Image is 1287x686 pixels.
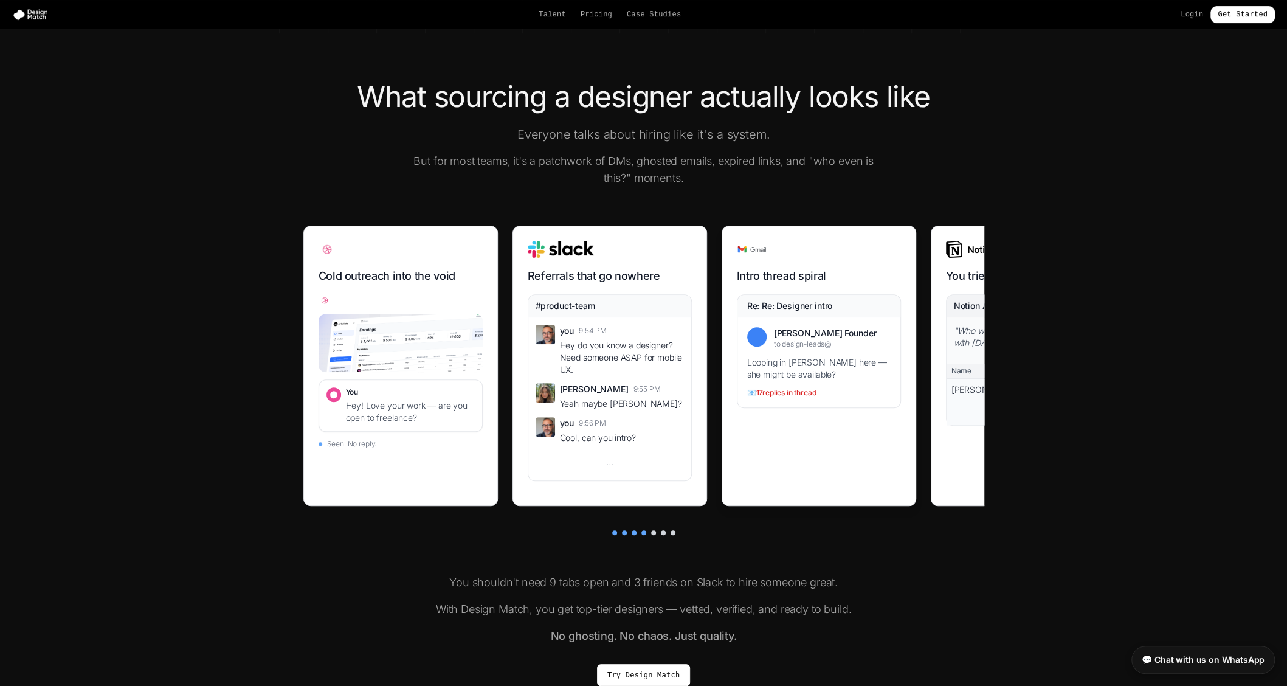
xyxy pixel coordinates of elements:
img: Design Match [12,9,53,21]
p: Everyone talks about hiring like it's a system. [410,126,877,143]
span: you [560,325,574,337]
div: You [346,387,475,397]
div: [PERSON_NAME] [947,379,987,425]
img: You [536,417,555,437]
img: Sarah [536,383,555,403]
div: " Who was that designer we worked with [DATE]? " [954,325,1102,349]
a: 💬 Chat with us on WhatsApp [1131,646,1275,674]
img: You [536,325,555,344]
img: Dribbble [319,241,336,258]
h3: Cold outreach into the void [319,268,483,285]
p: No ghosting. No chaos. Just quality. [410,628,877,645]
div: Hey do you know a designer? Need someone ASAP for mobile UX. [560,339,684,376]
div: [PERSON_NAME] Founder [774,327,891,339]
div: Seen. No reply. [319,439,483,449]
span: 9:56 PM [579,418,606,428]
p: With Design Match, you get top-tier designers — vetted, verified, and ready to build. [410,601,877,618]
img: Gmail [737,241,767,258]
span: #product-team [536,300,595,312]
div: Hey! Love your work — are you open to freelance? [346,400,475,424]
div: 📧 17 replies in thread [747,388,891,398]
div: Name [947,364,987,378]
img: Slack [528,241,595,258]
div: ... [536,451,684,473]
h3: Intro thread spiral [737,268,901,285]
a: Talent [539,10,566,19]
img: Notion [946,241,995,258]
a: Pricing [581,10,612,19]
img: Dribbble [319,294,331,307]
p: But for most teams, it's a patchwork of DMs, ghosted emails, expired links, and "who even is this... [410,153,877,187]
div: Cool, can you intro? [560,432,684,444]
h2: What sourcing a designer actually looks like [303,82,984,111]
a: Case Studies [627,10,681,19]
div: Looping in [PERSON_NAME] here — she might be available? [747,356,891,381]
div: to design-leads@ [774,339,891,349]
span: 9:54 PM [579,326,607,336]
div: Yep. This is a real process someone used to hire. [303,226,498,506]
h3: You tried to get organized [946,268,1110,285]
h3: Referrals that go nowhere [528,268,692,285]
span: 9:55 PM [633,384,660,394]
div: Notion AI [954,300,991,312]
img: xMarkets dashboard [319,314,483,372]
a: Try Design Match [597,664,690,686]
div: Yep. This is a real process someone used to hire. [512,226,707,506]
div: Yep. This is a real process someone used to hire. [931,226,1125,506]
span: you [560,417,574,429]
div: Yep. This is a real process someone used to hire. [722,226,916,506]
div: Yeah maybe [PERSON_NAME]? [560,398,684,410]
p: You shouldn't need 9 tabs open and 3 friends on Slack to hire someone great. [410,574,877,591]
a: Get Started [1210,6,1275,23]
a: Login [1181,10,1203,19]
div: Re: Re: Designer intro [747,300,832,312]
span: [PERSON_NAME] [560,383,629,395]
